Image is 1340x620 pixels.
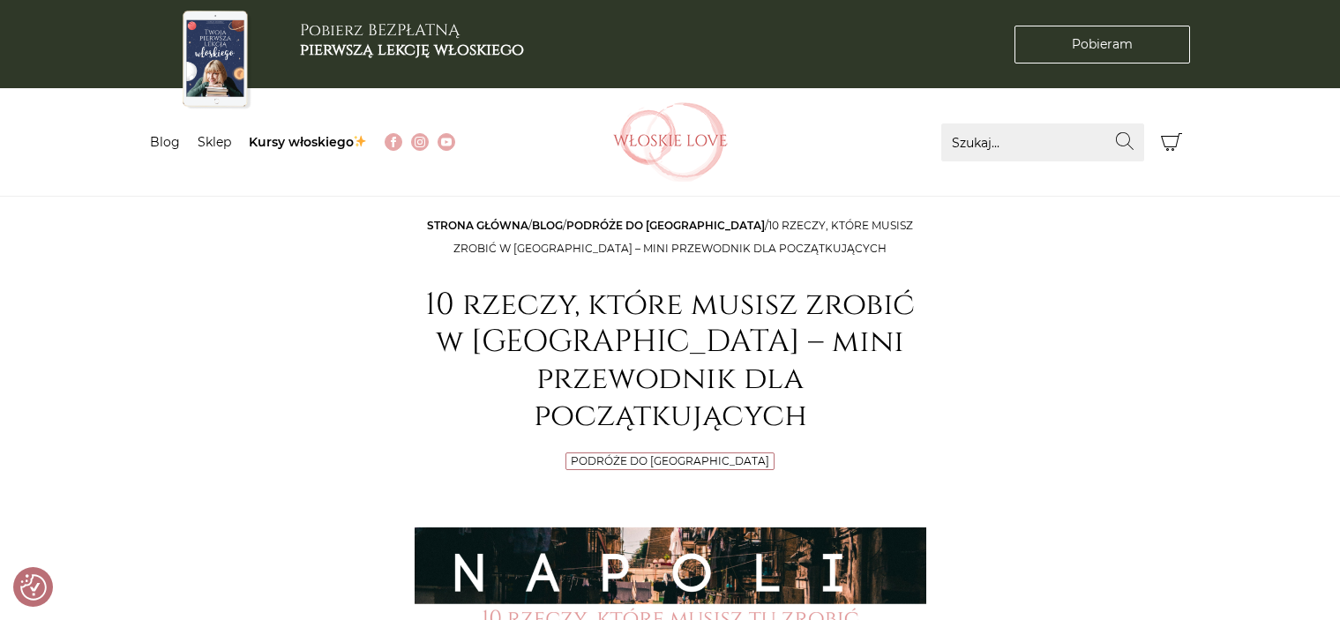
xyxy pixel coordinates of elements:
a: Pobieram [1014,26,1190,63]
a: Kursy włoskiego [249,134,368,150]
a: Podróże do [GEOGRAPHIC_DATA] [571,454,769,467]
button: Koszyk [1153,123,1191,161]
img: Włoskielove [613,102,728,182]
a: Sklep [198,134,231,150]
span: / / / [427,219,913,255]
h3: Pobierz BEZPŁATNĄ [300,21,524,59]
button: Preferencje co do zgód [20,574,47,601]
a: Strona główna [427,219,528,232]
h1: 10 rzeczy, które musisz zrobić w [GEOGRAPHIC_DATA] – mini przewodnik dla początkujących [415,287,926,435]
a: Blog [150,134,180,150]
span: Pobieram [1072,35,1133,54]
input: Szukaj... [941,123,1144,161]
a: Blog [532,219,563,232]
b: pierwszą lekcję włoskiego [300,39,524,61]
a: Podróże do [GEOGRAPHIC_DATA] [566,219,765,232]
img: Revisit consent button [20,574,47,601]
img: ✨ [354,135,366,147]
